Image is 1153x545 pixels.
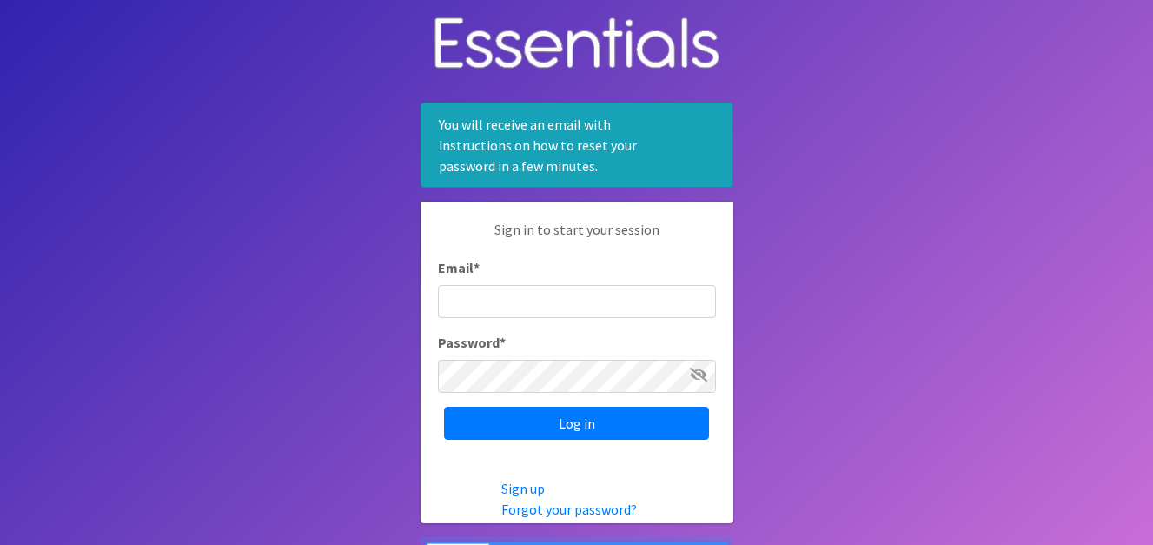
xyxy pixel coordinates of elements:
abbr: required [500,334,506,351]
div: You will receive an email with instructions on how to reset your password in a few minutes. [421,103,733,188]
input: Log in [444,407,709,440]
abbr: required [474,259,480,276]
label: Email [438,257,480,278]
p: Sign in to start your session [438,219,716,257]
a: Forgot your password? [501,501,637,518]
a: Sign up [501,480,545,497]
label: Password [438,332,506,353]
